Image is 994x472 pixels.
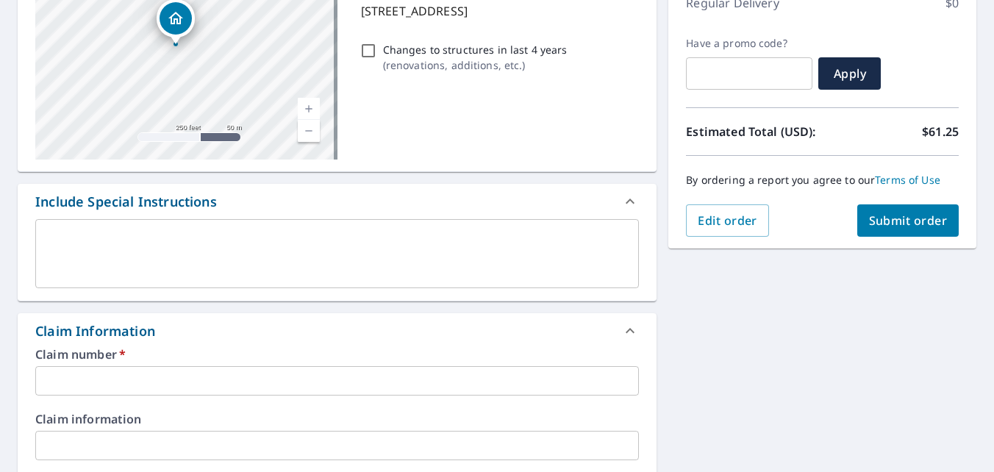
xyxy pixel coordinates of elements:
[298,120,320,142] a: Current Level 17, Zoom Out
[686,123,822,140] p: Estimated Total (USD):
[869,212,948,229] span: Submit order
[35,348,639,360] label: Claim number
[18,184,657,219] div: Include Special Instructions
[18,313,657,348] div: Claim Information
[686,204,769,237] button: Edit order
[830,65,869,82] span: Apply
[35,192,217,212] div: Include Special Instructions
[361,2,634,20] p: [STREET_ADDRESS]
[298,98,320,120] a: Current Level 17, Zoom In
[686,174,959,187] p: By ordering a report you agree to our
[35,413,639,425] label: Claim information
[698,212,757,229] span: Edit order
[383,42,568,57] p: Changes to structures in last 4 years
[686,37,812,50] label: Have a promo code?
[857,204,959,237] button: Submit order
[35,321,155,341] div: Claim Information
[818,57,881,90] button: Apply
[922,123,959,140] p: $61.25
[383,57,568,73] p: ( renovations, additions, etc. )
[875,173,940,187] a: Terms of Use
